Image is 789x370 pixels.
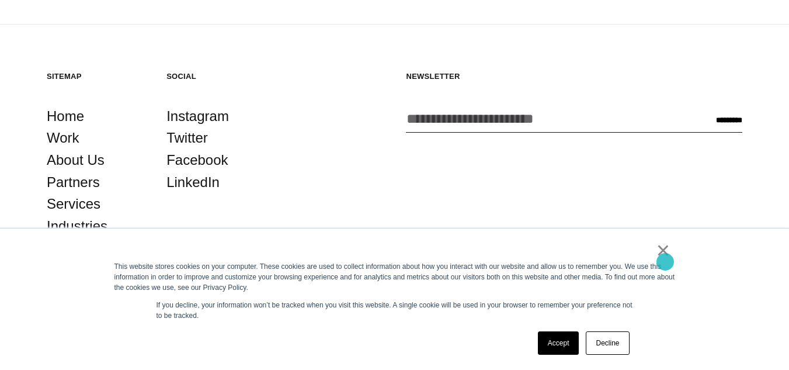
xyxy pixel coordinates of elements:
[47,215,107,237] a: Industries
[47,127,79,149] a: Work
[166,71,263,81] h5: Social
[166,105,229,127] a: Instagram
[47,71,143,81] h5: Sitemap
[157,300,633,321] p: If you decline, your information won’t be tracked when you visit this website. A single cookie wi...
[47,193,100,215] a: Services
[166,127,208,149] a: Twitter
[47,105,84,127] a: Home
[114,261,675,293] div: This website stores cookies on your computer. These cookies are used to collect information about...
[656,245,670,255] a: ×
[406,71,742,81] h5: Newsletter
[538,331,579,355] a: Accept
[166,149,228,171] a: Facebook
[166,171,220,193] a: LinkedIn
[47,171,100,193] a: Partners
[586,331,629,355] a: Decline
[47,149,105,171] a: About Us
